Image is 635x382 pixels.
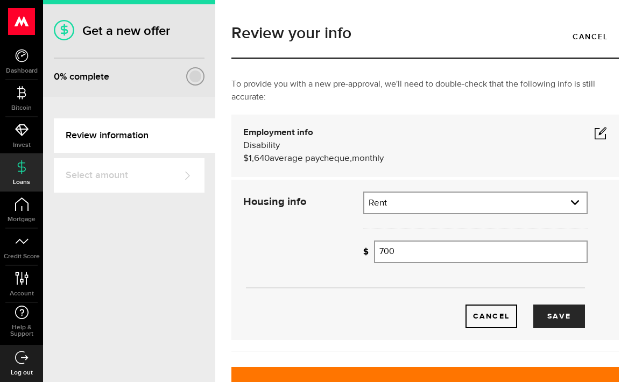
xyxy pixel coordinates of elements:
[243,128,313,137] b: Employment info
[54,67,109,87] div: % complete
[231,78,619,104] p: To provide you with a new pre-approval, we'll need to double-check that the following info is sti...
[243,154,270,163] span: $1,640
[243,141,280,150] span: Disability
[54,158,204,193] a: Select amount
[243,196,306,207] strong: Housing info
[9,4,41,37] button: Open LiveChat chat widget
[533,305,585,328] button: Save
[231,25,619,41] h1: Review your info
[465,305,517,328] a: Cancel
[54,71,60,82] span: 0
[54,118,215,153] a: Review information
[352,154,384,163] span: monthly
[54,23,204,39] h1: Get a new offer
[562,25,619,48] a: Cancel
[270,154,352,163] span: average paycheque,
